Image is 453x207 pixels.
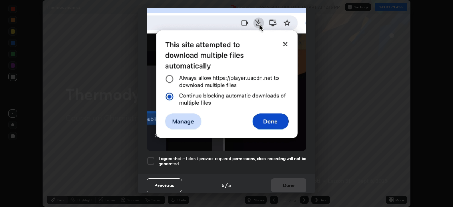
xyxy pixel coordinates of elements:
h4: 5 [222,182,225,189]
h5: I agree that if I don't provide required permissions, class recording will not be generated [159,156,306,167]
h4: / [225,182,228,189]
button: Previous [147,178,182,192]
h4: 5 [228,182,231,189]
